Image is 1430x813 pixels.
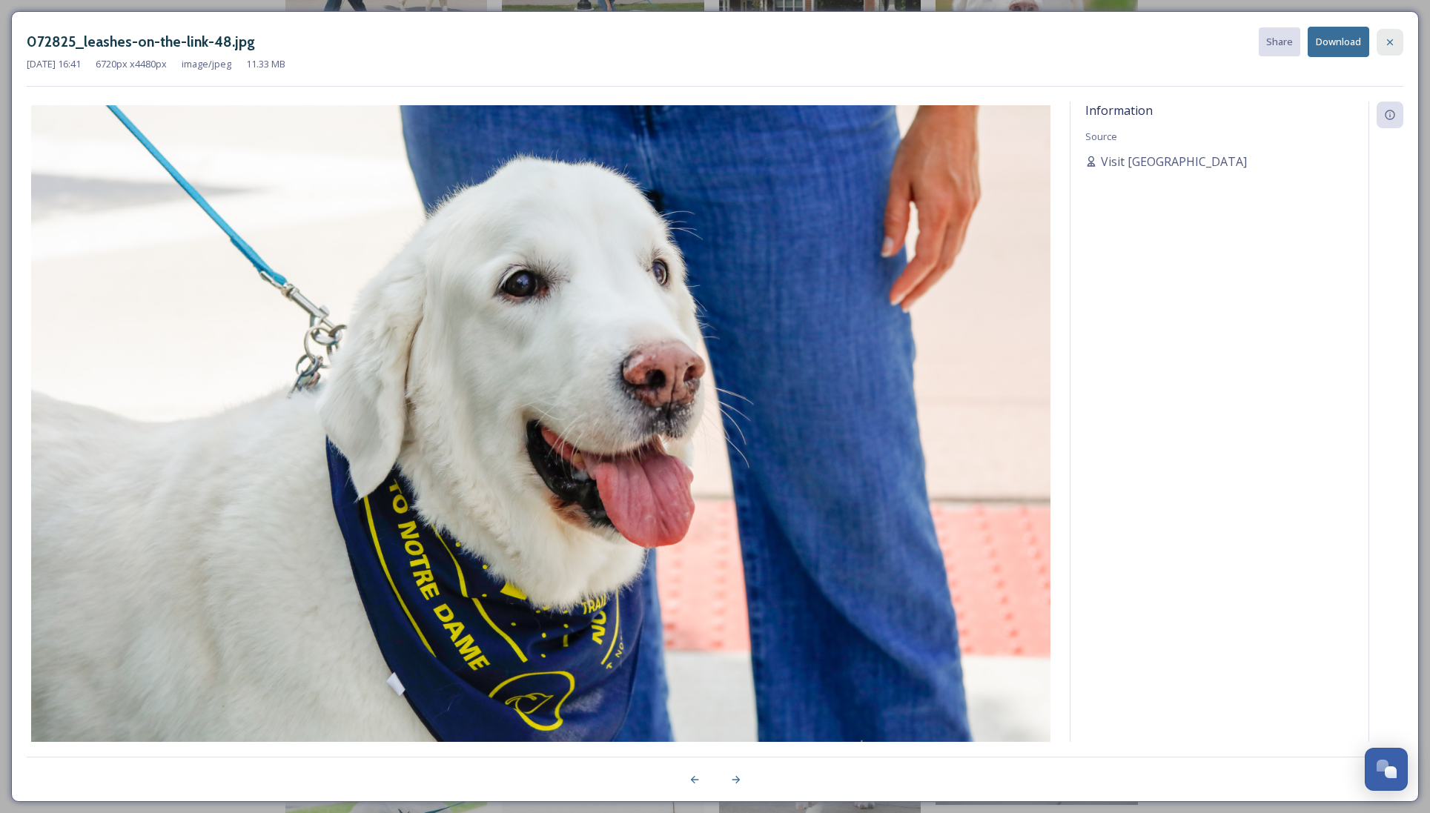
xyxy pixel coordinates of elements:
[1085,130,1117,143] span: Source
[27,105,1055,785] img: 072825_leashes-on-the-link-48.jpg
[27,31,255,53] h3: 072825_leashes-on-the-link-48.jpg
[182,57,231,71] span: image/jpeg
[1259,27,1300,56] button: Share
[27,57,81,71] span: [DATE] 16:41
[96,57,167,71] span: 6720 px x 4480 px
[1365,748,1408,791] button: Open Chat
[1101,153,1247,170] span: Visit [GEOGRAPHIC_DATA]
[1085,102,1153,119] span: Information
[246,57,285,71] span: 11.33 MB
[1308,27,1369,57] button: Download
